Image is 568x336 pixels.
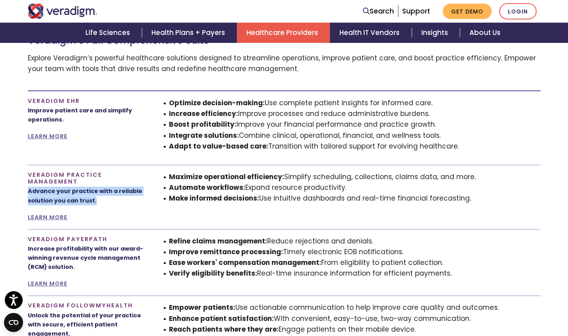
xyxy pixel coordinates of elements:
a: Get Demo [443,4,492,19]
li: Engage patients on their mobile device. [169,324,541,335]
p: Increase profitability with our award-winning revenue cycle management (RCM) solution. [28,244,147,272]
h4: Veradigm FollowMyHealth [28,302,147,309]
strong: Improve remittance processing: [169,247,283,257]
p: Explore Veradigm’s powerful healthcare solutions designed to streamline operations, improve patie... [28,53,541,74]
strong: Ease workers' compensation management: [169,258,321,267]
li: Timely electronic EOB notifications. [169,247,541,257]
img: Veradigm logo [28,4,97,19]
p: Improve patient care and simplify operations. [28,106,147,124]
li: Use actionable communication to help improve care quality and outcomes. [169,302,541,313]
a: LEARN MORE [28,280,68,288]
a: LEARN MORE [28,132,68,140]
li: Use intuitive dashboards and real-time financial forecasting. [169,193,541,204]
strong: Boost profitability: [169,120,237,129]
strong: Increase efficiency: [169,109,238,118]
h4: Veradigm Payerpath [28,236,147,243]
h3: Veradigm’s Full Comprehensive Suite [28,35,541,46]
li: Transition with tailored support for evolving healthcare. [169,141,541,152]
strong: Optimize decision-making: [169,98,265,108]
a: Health IT Vendors [330,23,411,43]
strong: Verify eligibility benefits: [169,268,257,278]
iframe: Drift Chat Widget [415,287,558,326]
li: Simplify scheduling, collections, claims data, and more. [169,172,541,182]
strong: Make informed decisions: [169,193,259,203]
strong: Empower patients: [169,303,235,312]
strong: Refine claims management: [169,236,267,246]
li: Use complete patient insights for informed care. [169,98,541,108]
a: LEARN MORE [28,213,68,221]
p: Advance your practice with a reliable solution you can trust. [28,187,147,205]
strong: Integrate solutions: [169,131,239,140]
li: From eligibility to patient collection. [169,257,541,268]
a: Login [499,3,537,19]
li: Improve processes and reduce administrative burdens. [169,108,541,119]
h4: Veradigm EHR [28,98,147,104]
button: Open CMP widget [4,313,23,332]
a: About Us [460,23,510,43]
a: Healthcare Providers [237,23,330,43]
h4: Veradigm Practice Management [28,172,147,185]
strong: Enhance patient satisfaction: [169,314,274,323]
strong: Adapt to value-based care: [169,141,268,151]
a: Support [402,6,430,16]
li: With convenient, easy-to-use, two-way communication. [169,313,541,324]
a: Search [363,6,394,17]
strong: Reach patients where they are: [169,324,279,334]
li: Improve your financial performance and practice growth. [169,119,541,130]
li: Real-time insurance information for efficient payments. [169,268,541,279]
strong: Automate workflows: [169,183,245,192]
a: Life Sciences [76,23,142,43]
li: Expand resource productivity. [169,182,541,193]
a: Insights [412,23,460,43]
a: Health Plans + Payers [142,23,237,43]
strong: Maximize operational efficiency: [169,172,284,182]
li: Reduce rejections and denials. [169,236,541,247]
li: Combine clinical, operational, financial, and wellness tools. [169,130,541,141]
